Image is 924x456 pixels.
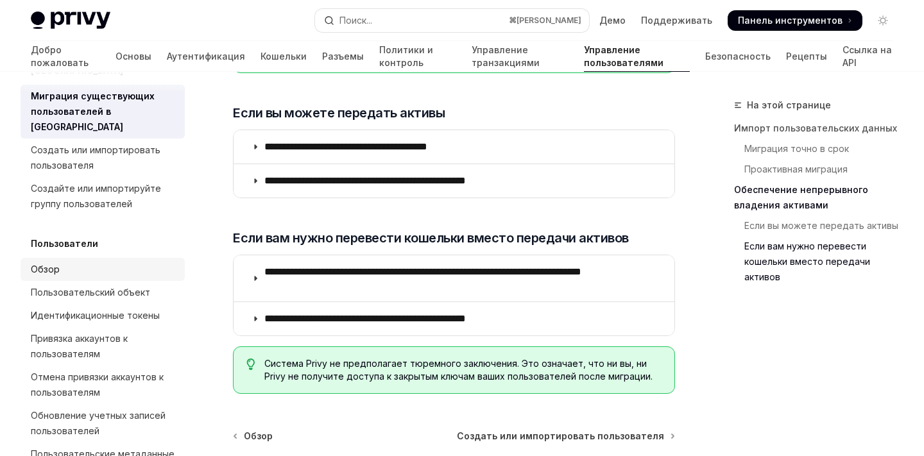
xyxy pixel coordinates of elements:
[31,264,60,274] font: Обзор
[31,333,128,359] font: Привязка аккаунтов к пользователям
[31,44,89,68] font: Добро пожаловать
[31,144,160,171] font: Создать или импортировать пользователя
[322,41,364,72] a: Разъемы
[705,51,771,62] font: Безопасность
[31,410,166,436] font: Обновление учетных записей пользователей
[233,230,629,246] font: Если вам нужно перевести кошельки вместо передачи активов
[734,122,897,133] font: Импорт пользовательских данных
[261,51,307,62] font: Кошельки
[379,44,433,68] font: Политики и контроль
[21,281,185,304] a: Пользовательский объект
[734,215,903,236] a: Если вы можете передать активы
[21,258,185,281] a: Обзор
[843,44,892,68] font: Ссылка на API
[786,51,827,62] font: Рецепты
[734,159,903,180] a: Проактивная миграция
[744,220,898,231] font: Если вы можете передать активы
[599,14,626,27] a: Демо
[21,366,185,404] a: Отмена привязки аккаунтов к пользователям
[584,41,690,72] a: Управление пользователями
[31,287,150,298] font: Пользовательский объект
[246,359,255,370] svg: Кончик
[843,41,893,72] a: Ссылка на API
[641,14,712,27] a: Поддерживать
[509,15,517,25] font: ⌘
[261,41,307,72] a: Кошельки
[21,85,185,139] a: Миграция существующих пользователей в [GEOGRAPHIC_DATA]
[31,371,164,398] font: Отмена привязки аккаунтов к пользователям
[734,118,903,139] a: Импорт пользовательских данных
[167,41,245,72] a: Аутентификация
[116,51,151,62] font: Основы
[379,41,456,72] a: Политики и контроль
[744,143,849,154] font: Миграция точно в срок
[517,15,581,25] font: [PERSON_NAME]
[21,139,185,177] a: Создать или импортировать пользователя
[738,15,843,26] font: Панель инструментов
[599,15,626,26] font: Демо
[873,10,893,31] button: Включить темный режим
[31,90,155,132] font: Миграция существующих пользователей в [GEOGRAPHIC_DATA]
[31,183,161,209] font: Создайте или импортируйте группу пользователей
[167,51,245,62] font: Аутентификация
[21,404,185,443] a: Обновление учетных записей пользователей
[21,304,185,327] a: Идентификационные токены
[641,15,712,26] font: Поддерживать
[21,327,185,366] a: Привязка аккаунтов к пользователям
[315,9,589,32] button: Открытый поиск
[744,241,873,282] font: Если вам нужно перевести кошельки вместо передачи активов
[744,164,848,174] font: Проактивная миграция
[264,358,653,382] font: Система Privy не предполагает тюремного заключения. Это означает, что ни вы, ни Privy не получите...
[31,310,160,321] font: Идентификационные токены
[747,99,831,110] font: На этой странице
[31,41,100,72] a: Добро пожаловать
[472,44,540,68] font: Управление транзакциями
[786,41,827,72] a: Рецепты
[472,41,569,72] a: Управление транзакциями
[21,177,185,215] a: Создайте или импортируйте группу пользователей
[116,41,151,72] a: Основы
[584,44,663,68] font: Управление пользователями
[233,105,445,121] font: Если вы можете передать активы
[734,180,903,215] a: Обеспечение непрерывного владения активами
[31,12,110,30] img: светлый логотип
[705,41,771,72] a: Безопасность
[728,10,862,31] a: Панель инструментов
[339,15,372,26] font: Поиск...
[322,51,364,62] font: Разъемы
[734,184,868,210] font: Обеспечение непрерывного владения активами
[31,238,98,249] font: Пользователи
[734,236,903,287] a: Если вам нужно перевести кошельки вместо передачи активов
[734,139,903,159] a: Миграция точно в срок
